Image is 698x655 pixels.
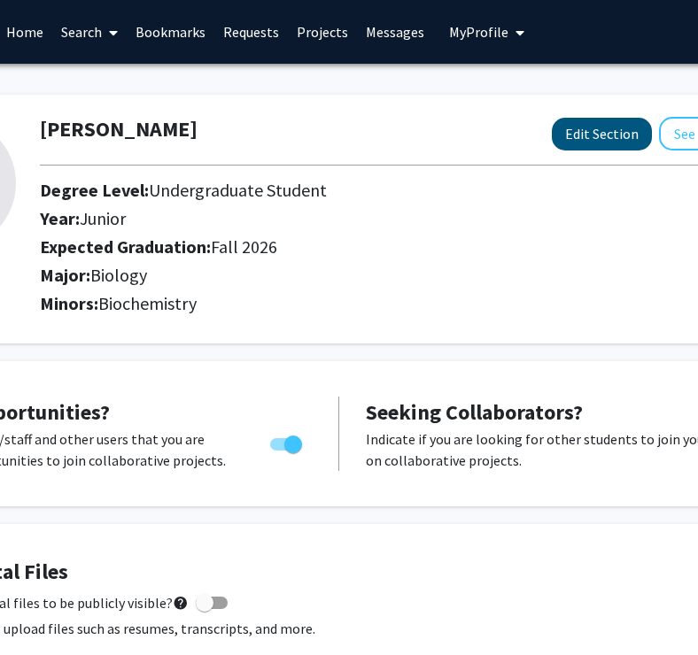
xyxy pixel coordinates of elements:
span: Fall 2026 [211,235,277,258]
div: Toggle [263,428,312,455]
span: Junior [80,207,126,229]
h1: [PERSON_NAME] [40,117,198,143]
a: Messages [357,1,433,63]
button: Edit Section [552,118,652,150]
a: Bookmarks [127,1,214,63]
a: Requests [214,1,288,63]
span: Undergraduate Student [149,179,327,201]
a: Projects [288,1,357,63]
span: Biochemistry [98,292,197,314]
a: Search [52,1,127,63]
span: Biology [90,264,147,286]
span: My Profile [449,23,508,41]
span: Seeking Collaborators? [366,398,583,426]
mat-icon: help [173,592,189,613]
iframe: Chat [13,575,75,642]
